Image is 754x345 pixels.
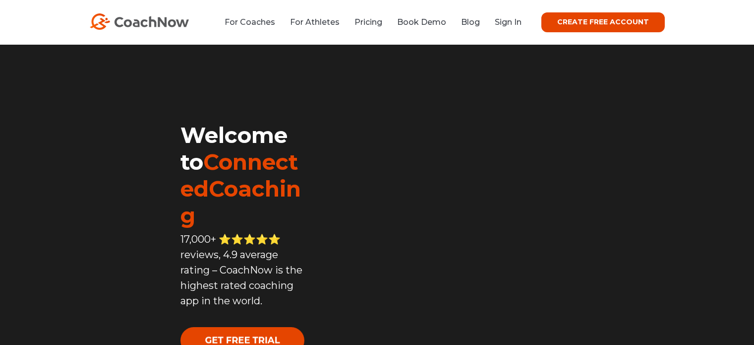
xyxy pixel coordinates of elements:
h1: Welcome to [180,122,306,229]
img: CoachNow Logo [90,13,189,30]
a: For Coaches [225,17,275,27]
a: Sign In [495,17,522,27]
a: For Athletes [290,17,340,27]
span: ConnectedCoaching [180,148,301,229]
span: 17,000+ ⭐️⭐️⭐️⭐️⭐️ reviews, 4.9 average rating – CoachNow is the highest rated coaching app in th... [180,233,302,307]
a: Blog [461,17,480,27]
a: CREATE FREE ACCOUNT [541,12,665,32]
a: Book Demo [397,17,446,27]
a: Pricing [354,17,382,27]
